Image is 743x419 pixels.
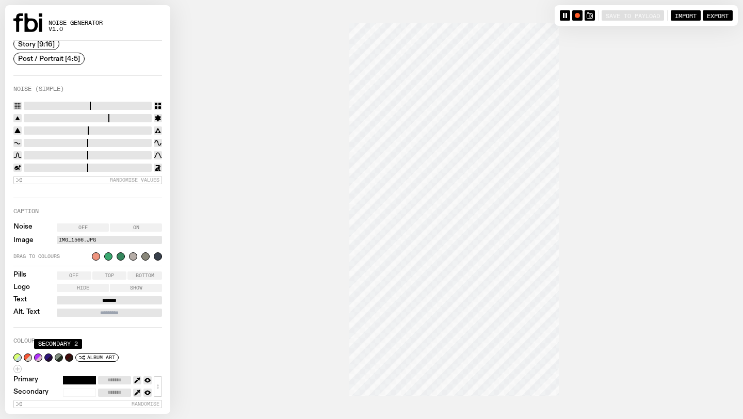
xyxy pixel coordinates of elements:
[132,401,159,407] span: Randomise
[13,296,27,304] label: Text
[13,86,64,92] label: Noise (Simple)
[13,176,162,184] button: Randomise Values
[49,26,103,32] span: v1.0
[13,389,49,397] label: Secondary
[78,225,88,230] span: Off
[13,254,88,259] span: Drag to colours
[13,271,26,280] label: Pills
[602,10,664,21] button: Save to Payload
[105,273,114,278] span: Top
[133,225,139,230] span: On
[18,55,80,62] span: Post / Portrait [4:5]
[75,353,119,362] button: Album Art
[13,309,40,317] label: Alt. Text
[707,12,729,19] span: Export
[675,12,697,19] span: Import
[154,376,162,397] button: ↕
[13,400,162,408] button: Randomise
[18,40,55,47] span: Story [9:16]
[703,10,733,21] button: Export
[87,354,115,360] span: Album Art
[606,12,660,19] span: Save to Payload
[59,236,160,244] label: IMG_1566.JPG
[77,285,89,291] span: Hide
[49,20,103,26] span: Noise Generator
[671,10,701,21] button: Import
[130,285,142,291] span: Show
[69,273,78,278] span: Off
[13,284,30,292] label: Logo
[38,341,78,347] span: Secondary 2
[13,223,33,232] label: Noise
[13,237,34,244] label: Image
[110,177,159,183] span: Randomise Values
[13,376,38,384] label: Primary
[13,338,35,344] label: Colour
[13,208,39,214] label: Caption
[136,273,154,278] span: Bottom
